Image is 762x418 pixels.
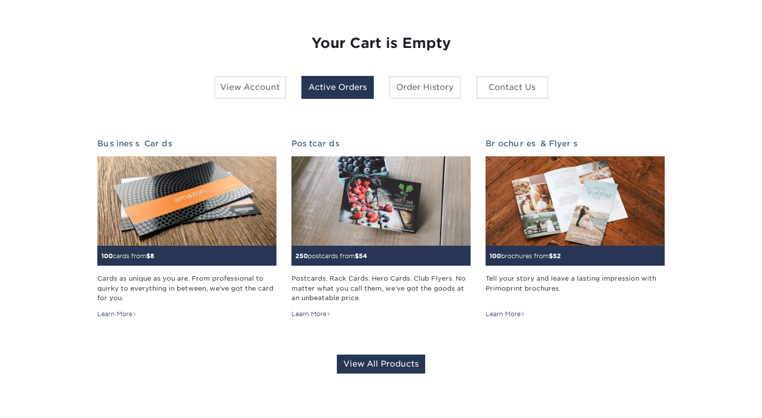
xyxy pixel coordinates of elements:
[101,252,113,260] span: 100
[150,252,154,260] span: 8
[553,252,561,260] span: 52
[97,310,137,319] div: Learn More
[295,252,367,260] small: postcards from
[490,252,561,260] small: brochures from
[486,139,665,319] a: Brochures & Flyers 100brochures from$52 Tell your story and leave a lasting impression with Primo...
[97,274,276,303] div: Cards as unique as you are. From professional to quirky to everything in between, we've got the c...
[291,139,471,319] a: Postcards 250postcards from$54 Postcards. Rack Cards. Hero Cards. Club Flyers. No matter what you...
[97,139,276,148] h2: Business Cards
[490,252,501,260] span: 100
[389,76,461,99] a: Order History
[486,274,665,303] div: Tell your story and leave a lasting impression with Primoprint brochures.
[359,252,367,260] span: 54
[355,252,359,260] span: $
[97,35,665,52] h1: Your Cart is Empty
[549,252,553,260] span: $
[291,274,471,303] div: Postcards. Rack Cards. Hero Cards. Club Flyers. No matter what you call them, we've got the goods...
[101,252,154,260] small: cards from
[97,139,276,319] a: Business Cards 100cards from$8 Cards as unique as you are. From professional to quirky to everyth...
[486,156,665,246] img: Brochures & Flyers
[295,252,308,260] span: 250
[486,139,665,148] h2: Brochures & Flyers
[476,76,548,99] a: Contact Us
[291,156,471,246] img: Postcards
[291,139,471,148] h2: Postcards
[146,252,150,260] span: $
[214,76,286,99] a: View Account
[486,310,525,319] div: Learn More
[291,310,331,319] div: Learn More
[301,76,374,99] a: Active Orders
[97,156,276,246] img: Business Cards
[337,355,425,374] a: View All Products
